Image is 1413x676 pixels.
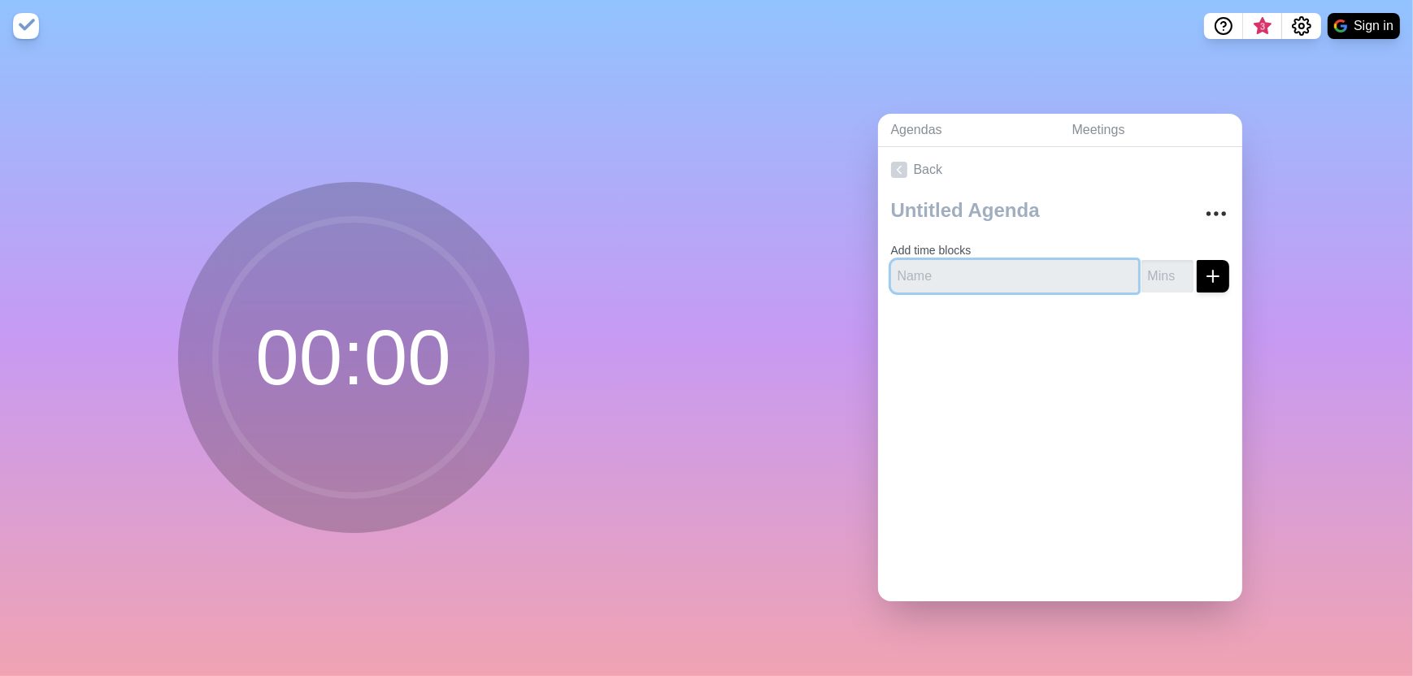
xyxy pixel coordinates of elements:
a: Agendas [878,114,1059,147]
input: Name [891,260,1138,292]
button: Settings [1282,13,1321,39]
span: 3 [1256,20,1269,33]
a: Back [878,147,1242,193]
button: Help [1204,13,1243,39]
button: What’s new [1243,13,1282,39]
a: Meetings [1059,114,1242,147]
button: Sign in [1328,13,1400,39]
img: timeblocks logo [13,13,39,39]
img: google logo [1334,19,1347,32]
label: Add time blocks [891,244,972,257]
input: Mins [1141,260,1193,292]
button: More [1200,197,1233,230]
